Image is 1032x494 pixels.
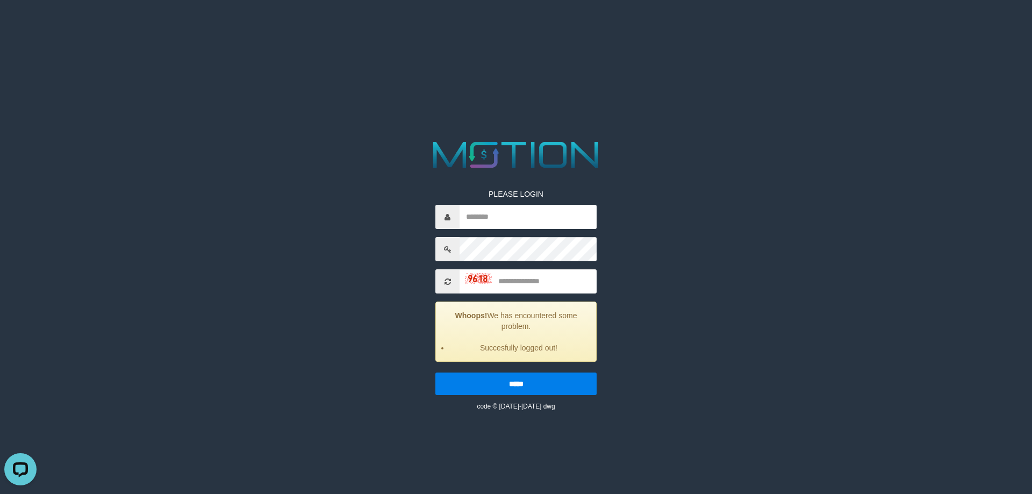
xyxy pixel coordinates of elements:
[449,342,588,353] li: Succesfully logged out!
[477,403,555,410] small: code © [DATE]-[DATE] dwg
[435,302,597,362] div: We has encountered some problem.
[4,4,37,37] button: Open LiveChat chat widget
[435,189,597,199] p: PLEASE LOGIN
[426,137,606,173] img: MOTION_logo.png
[465,273,492,284] img: captcha
[455,311,488,320] strong: Whoops!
